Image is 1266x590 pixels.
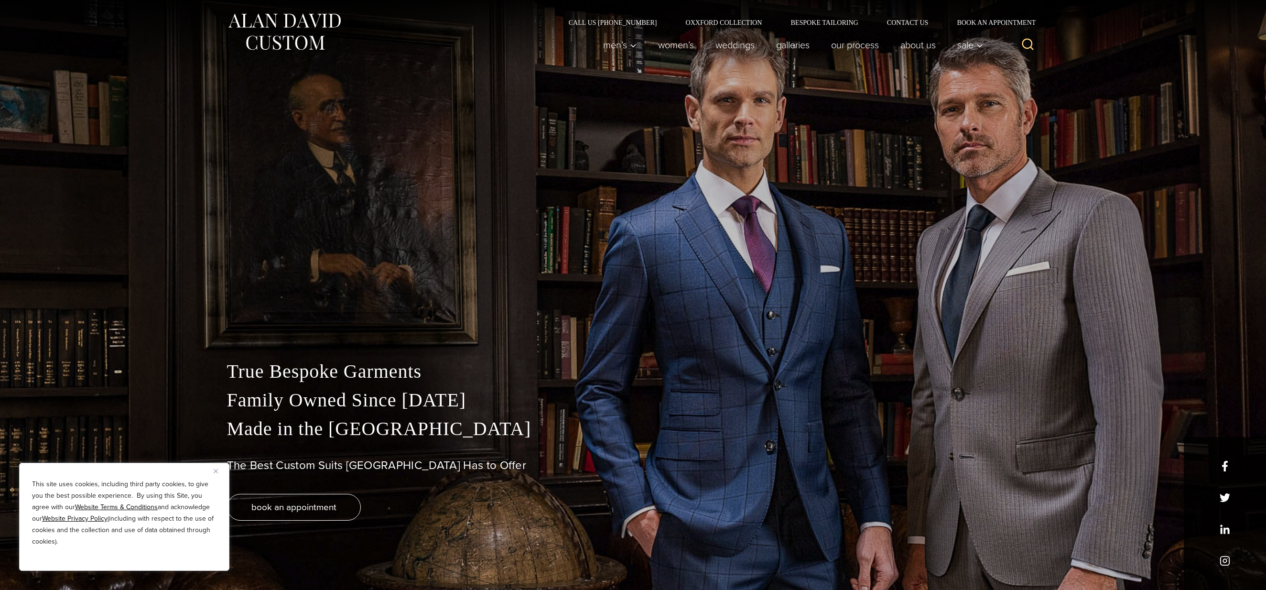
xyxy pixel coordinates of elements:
[227,494,361,521] a: book an appointment
[227,459,1039,472] h1: The Best Custom Suits [GEOGRAPHIC_DATA] Has to Offer
[647,35,704,55] a: Women’s
[889,35,946,55] a: About Us
[554,19,1039,26] nav: Secondary Navigation
[603,40,637,50] span: Men’s
[554,19,671,26] a: Call Us [PHONE_NUMBER]
[957,40,983,50] span: Sale
[42,514,108,524] a: Website Privacy Policy
[873,19,943,26] a: Contact Us
[251,500,336,514] span: book an appointment
[592,35,988,55] nav: Primary Navigation
[75,502,158,512] a: Website Terms & Conditions
[820,35,889,55] a: Our Process
[214,469,218,473] img: Close
[1017,33,1039,56] button: View Search Form
[1220,524,1230,535] a: linkedin
[942,19,1039,26] a: Book an Appointment
[214,465,225,477] button: Close
[1220,556,1230,566] a: instagram
[1220,461,1230,471] a: facebook
[227,357,1039,443] p: True Bespoke Garments Family Owned Since [DATE] Made in the [GEOGRAPHIC_DATA]
[704,35,765,55] a: weddings
[32,479,216,547] p: This site uses cookies, including third party cookies, to give you the best possible experience. ...
[776,19,872,26] a: Bespoke Tailoring
[227,11,342,53] img: Alan David Custom
[765,35,820,55] a: Galleries
[671,19,776,26] a: Oxxford Collection
[1220,492,1230,503] a: x/twitter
